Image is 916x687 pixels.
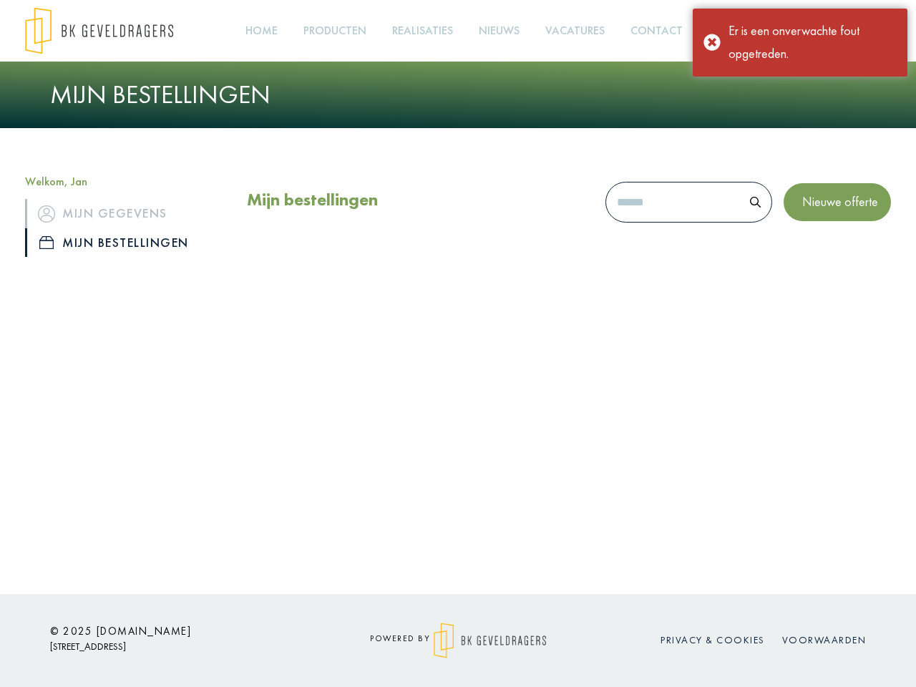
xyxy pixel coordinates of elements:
img: icon [38,205,55,223]
div: Er is een onverwachte fout opgetreden. [729,19,897,66]
a: Nieuws [473,15,525,47]
button: Nieuwe offerte [784,183,891,220]
div: powered by [329,623,587,658]
a: iconMijn bestellingen [25,228,225,257]
h6: © 2025 [DOMAIN_NAME] [50,625,308,638]
p: [STREET_ADDRESS] [50,638,308,656]
a: Privacy & cookies [661,633,765,646]
a: Home [240,15,283,47]
a: Realisaties [386,15,459,47]
a: Contact [625,15,688,47]
a: iconMijn gegevens [25,199,225,228]
img: logo [25,7,173,54]
h1: Mijn bestellingen [50,79,866,110]
a: Voorwaarden [782,633,867,646]
h2: Mijn bestellingen [247,190,378,210]
img: icon [39,236,54,249]
img: search.svg [750,197,761,208]
span: Nieuwe offerte [796,193,878,210]
a: Vacatures [540,15,610,47]
a: Producten [298,15,372,47]
h5: Welkom, Jan [25,175,225,188]
img: logo [434,623,546,658]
